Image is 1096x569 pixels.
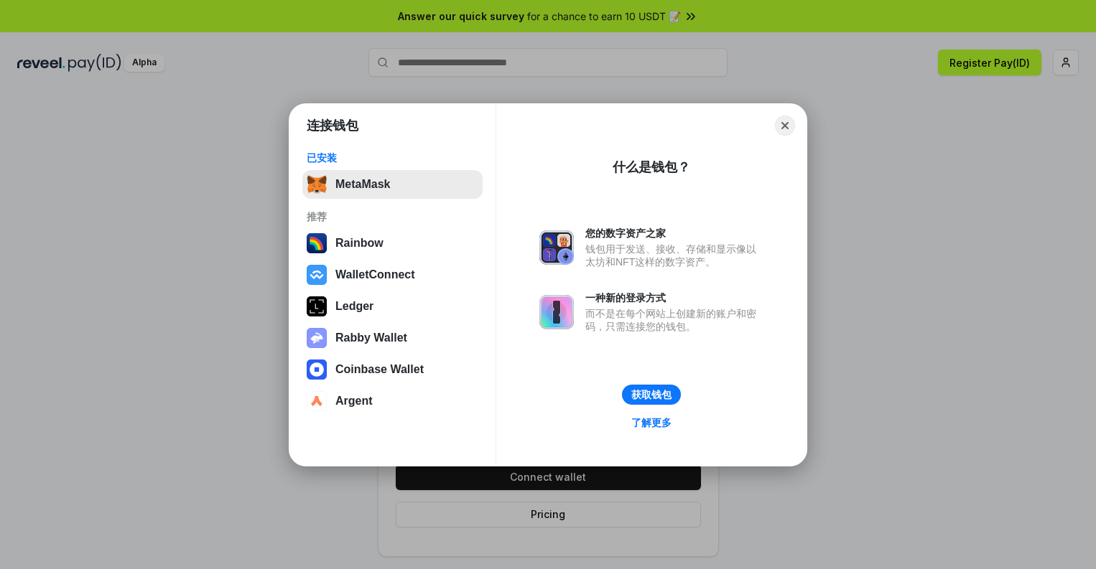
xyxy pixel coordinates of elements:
a: 了解更多 [623,413,680,432]
img: svg+xml,%3Csvg%20width%3D%2228%22%20height%3D%2228%22%20viewBox%3D%220%200%2028%2028%22%20fill%3D... [307,265,327,285]
button: Close [775,116,795,136]
img: svg+xml,%3Csvg%20width%3D%2228%22%20height%3D%2228%22%20viewBox%3D%220%200%2028%2028%22%20fill%3D... [307,391,327,411]
div: Rainbow [335,237,384,250]
div: Ledger [335,300,373,313]
button: WalletConnect [302,260,483,289]
div: 钱包用于发送、接收、存储和显示像以太坊和NFT这样的数字资产。 [585,243,763,268]
div: 一种新的登录方式 [585,291,763,304]
button: Rainbow [302,229,483,258]
button: 获取钱包 [622,385,681,405]
div: MetaMask [335,178,390,191]
img: svg+xml,%3Csvg%20xmlns%3D%22http%3A%2F%2Fwww.w3.org%2F2000%2Fsvg%22%20fill%3D%22none%22%20viewBox... [307,328,327,348]
div: 什么是钱包？ [613,159,690,176]
button: Rabby Wallet [302,324,483,352]
button: Coinbase Wallet [302,355,483,384]
img: svg+xml,%3Csvg%20xmlns%3D%22http%3A%2F%2Fwww.w3.org%2F2000%2Fsvg%22%20width%3D%2228%22%20height%3... [307,296,327,316]
button: Ledger [302,292,483,321]
div: Coinbase Wallet [335,363,424,376]
div: 获取钱包 [631,388,672,401]
img: svg+xml,%3Csvg%20width%3D%22120%22%20height%3D%22120%22%20viewBox%3D%220%200%20120%20120%22%20fil... [307,233,327,253]
div: 已安装 [307,151,478,164]
img: svg+xml,%3Csvg%20fill%3D%22none%22%20height%3D%2233%22%20viewBox%3D%220%200%2035%2033%22%20width%... [307,174,327,194]
div: WalletConnect [335,268,415,281]
button: Argent [302,387,483,415]
img: svg+xml,%3Csvg%20xmlns%3D%22http%3A%2F%2Fwww.w3.org%2F2000%2Fsvg%22%20fill%3D%22none%22%20viewBox... [539,230,574,265]
div: Argent [335,395,373,408]
div: 推荐 [307,210,478,223]
button: MetaMask [302,170,483,199]
img: svg+xml,%3Csvg%20xmlns%3D%22http%3A%2F%2Fwww.w3.org%2F2000%2Fsvg%22%20fill%3D%22none%22%20viewBox... [539,295,574,329]
div: 了解更多 [631,416,672,429]
h1: 连接钱包 [307,117,358,134]
img: svg+xml,%3Csvg%20width%3D%2228%22%20height%3D%2228%22%20viewBox%3D%220%200%2028%2028%22%20fill%3D... [307,359,327,380]
div: Rabby Wallet [335,331,407,344]
div: 而不是在每个网站上创建新的账户和密码，只需连接您的钱包。 [585,307,763,333]
div: 您的数字资产之家 [585,227,763,240]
